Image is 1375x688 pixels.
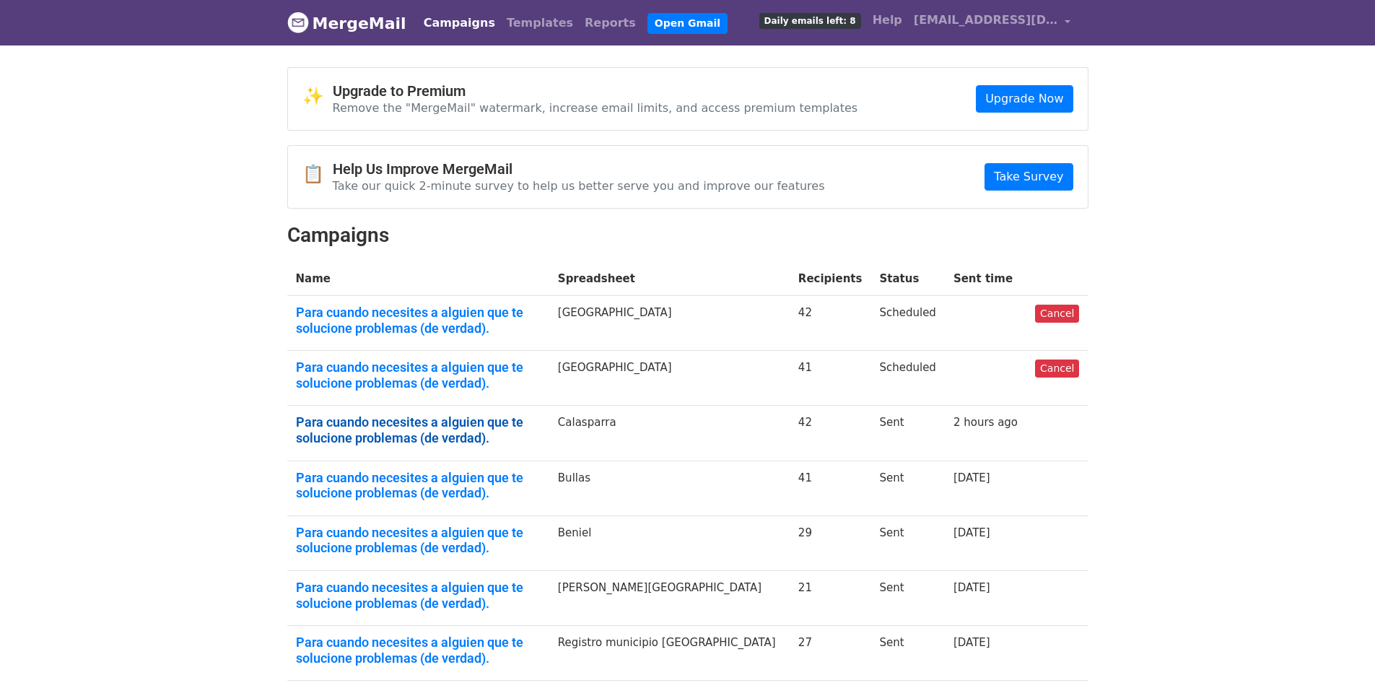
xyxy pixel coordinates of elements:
[870,571,944,626] td: Sent
[549,296,790,351] td: [GEOGRAPHIC_DATA]
[302,86,333,107] span: ✨
[287,8,406,38] a: MergeMail
[870,461,944,515] td: Sent
[870,296,944,351] td: Scheduled
[287,262,549,296] th: Name
[914,12,1058,29] span: [EMAIL_ADDRESS][DOMAIN_NAME]
[953,581,990,594] a: [DATE]
[501,9,579,38] a: Templates
[549,571,790,626] td: [PERSON_NAME][GEOGRAPHIC_DATA]
[976,85,1073,113] a: Upgrade Now
[953,416,1018,429] a: 2 hours ago
[870,626,944,681] td: Sent
[790,406,871,461] td: 42
[296,580,541,611] a: Para cuando necesites a alguien que te solucione problemas (de verdad).
[1035,305,1079,323] a: Cancel
[1303,619,1375,688] iframe: Chat Widget
[985,163,1073,191] a: Take Survey
[296,360,541,391] a: Para cuando necesites a alguien que te solucione problemas (de verdad).
[549,461,790,515] td: Bullas
[754,6,867,35] a: Daily emails left: 8
[333,160,825,178] h4: Help Us Improve MergeMail
[790,626,871,681] td: 27
[790,571,871,626] td: 21
[549,351,790,406] td: [GEOGRAPHIC_DATA]
[1035,360,1079,378] a: Cancel
[418,9,501,38] a: Campaigns
[908,6,1077,40] a: [EMAIL_ADDRESS][DOMAIN_NAME]
[549,262,790,296] th: Spreadsheet
[333,82,858,100] h4: Upgrade to Premium
[296,305,541,336] a: Para cuando necesites a alguien que te solucione problemas (de verdad).
[790,461,871,515] td: 41
[790,515,871,570] td: 29
[953,636,990,649] a: [DATE]
[647,13,728,34] a: Open Gmail
[296,414,541,445] a: Para cuando necesites a alguien que te solucione problemas (de verdad).
[287,223,1088,248] h2: Campaigns
[870,515,944,570] td: Sent
[953,471,990,484] a: [DATE]
[549,515,790,570] td: Beniel
[953,526,990,539] a: [DATE]
[333,100,858,116] p: Remove the "MergeMail" watermark, increase email limits, and access premium templates
[549,406,790,461] td: Calasparra
[296,470,541,501] a: Para cuando necesites a alguien que te solucione problemas (de verdad).
[790,262,871,296] th: Recipients
[1303,619,1375,688] div: Widget de chat
[790,296,871,351] td: 42
[945,262,1026,296] th: Sent time
[296,525,541,556] a: Para cuando necesites a alguien que te solucione problemas (de verdad).
[759,13,861,29] span: Daily emails left: 8
[549,626,790,681] td: Registro municipio [GEOGRAPHIC_DATA]
[302,164,333,185] span: 📋
[870,351,944,406] td: Scheduled
[867,6,908,35] a: Help
[870,406,944,461] td: Sent
[579,9,642,38] a: Reports
[287,12,309,33] img: MergeMail logo
[296,635,541,666] a: Para cuando necesites a alguien que te solucione problemas (de verdad).
[870,262,944,296] th: Status
[333,178,825,193] p: Take our quick 2-minute survey to help us better serve you and improve our features
[790,351,871,406] td: 41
